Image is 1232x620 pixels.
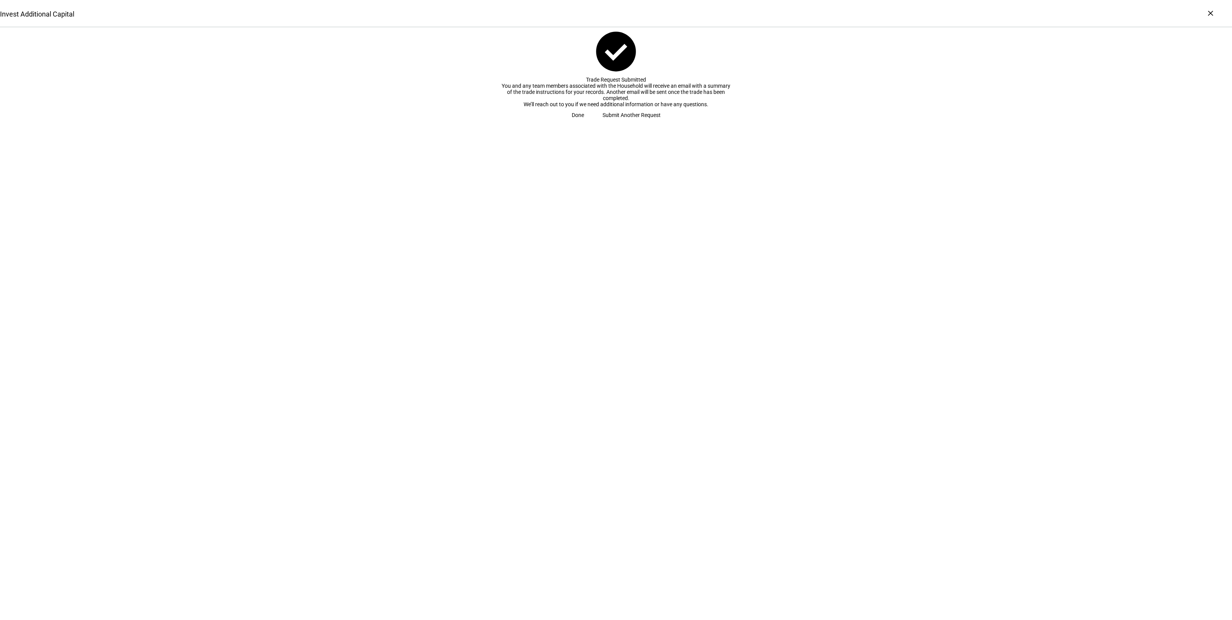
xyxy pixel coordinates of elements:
div: You and any team members associated with the Household will receive an email with a summary of th... [500,83,731,101]
span: Submit Another Request [603,107,661,123]
div: × [1204,7,1217,19]
span: Done [572,107,584,123]
button: Done [562,107,593,123]
button: Submit Another Request [593,107,670,123]
mat-icon: check_circle [592,28,640,75]
div: Trade Request Submitted [500,77,731,83]
div: We’ll reach out to you if we need additional information or have any questions. [500,101,731,107]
